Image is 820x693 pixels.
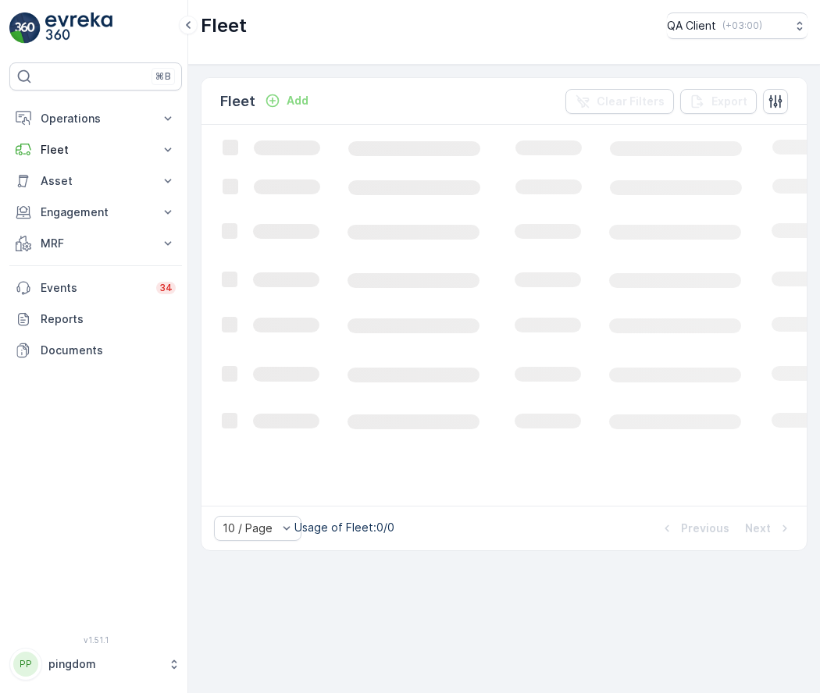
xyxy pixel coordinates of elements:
[711,94,747,109] p: Export
[743,519,794,538] button: Next
[155,70,171,83] p: ⌘B
[597,94,665,109] p: Clear Filters
[9,165,182,197] button: Asset
[9,304,182,335] a: Reports
[41,343,176,358] p: Documents
[9,134,182,165] button: Fleet
[220,91,255,112] p: Fleet
[41,236,151,251] p: MRF
[9,272,182,304] a: Events34
[680,89,757,114] button: Export
[41,142,151,158] p: Fleet
[48,656,160,672] p: pingdom
[41,204,151,220] p: Engagement
[9,335,182,366] a: Documents
[9,197,182,228] button: Engagement
[9,228,182,259] button: MRF
[258,91,315,110] button: Add
[681,521,729,536] p: Previous
[9,12,41,44] img: logo
[667,18,716,34] p: QA Client
[41,111,151,126] p: Operations
[41,280,147,296] p: Events
[9,635,182,645] span: v 1.51.1
[565,89,674,114] button: Clear Filters
[294,520,394,535] p: Usage of Fleet : 0/0
[41,173,151,189] p: Asset
[9,648,182,681] button: PPpingdom
[667,12,808,39] button: QA Client(+03:00)
[13,652,38,677] div: PP
[287,93,308,108] p: Add
[201,13,247,38] p: Fleet
[722,20,762,32] p: ( +03:00 )
[159,282,173,294] p: 34
[745,521,771,536] p: Next
[41,311,176,327] p: Reports
[658,519,731,538] button: Previous
[9,103,182,134] button: Operations
[45,12,112,44] img: logo_light-DOdMpM7g.png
